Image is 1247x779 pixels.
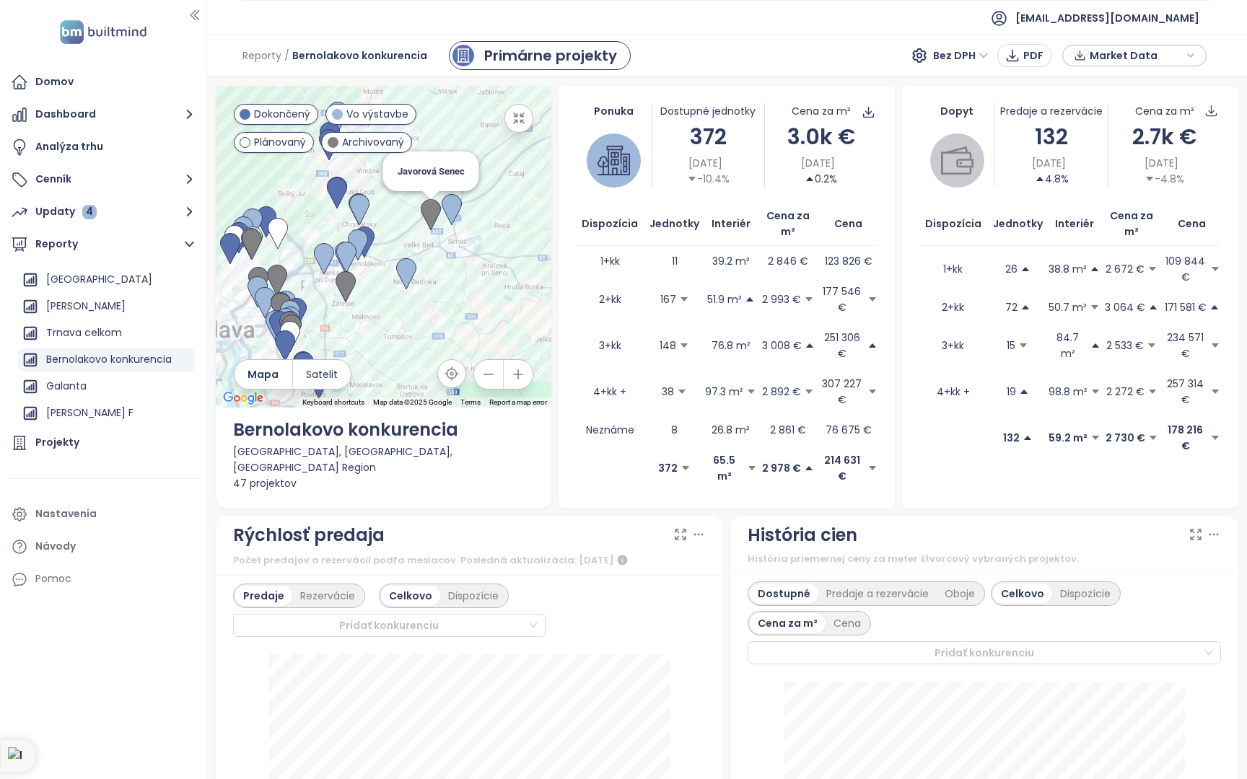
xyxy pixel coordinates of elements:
[373,398,452,406] span: Map data ©2025 Google
[1035,174,1045,184] span: caret-up
[1090,45,1183,66] span: Market Data
[805,340,815,351] span: caret-up
[987,202,1049,246] th: Jednotky
[745,294,755,304] span: caret-up
[233,521,385,549] div: Rýchlosť predaja
[1163,422,1208,454] p: 178 216 €
[35,537,76,555] div: Návody
[919,292,987,322] td: 2+kk
[7,100,198,129] button: Dashboard
[768,253,808,269] p: 2 846 €
[1148,433,1158,443] span: caret-down
[801,155,835,171] span: [DATE]
[750,584,818,604] div: Dostupné
[598,144,630,177] img: house
[440,586,507,606] div: Dispozície
[679,294,689,304] span: caret-down
[820,330,865,361] p: 251 306 €
[1148,302,1158,312] span: caret-up
[688,155,722,171] span: [DATE]
[826,613,869,633] div: Cena
[1147,387,1158,397] span: caret-down
[342,134,404,150] span: Archivovaný
[46,297,126,315] div: [PERSON_NAME]
[1145,171,1184,187] div: -4.8%
[18,375,195,398] div: Galanta
[1210,433,1220,443] span: caret-down
[1049,299,1087,315] p: 50.7 m²
[254,106,310,122] span: Dokončený
[1145,174,1155,184] span: caret-down
[1210,387,1220,397] span: caret-down
[1163,330,1208,361] p: 234 571 €
[919,369,987,415] td: 4+kk +
[1049,261,1087,277] p: 38.8 m²
[652,120,765,154] div: 372
[765,120,878,154] div: 3.0k €
[1020,264,1031,274] span: caret-up
[748,552,1221,566] div: História priemernej ceny za meter štvorcový vybraných projektov.
[7,500,198,529] a: Nastavenia
[1108,120,1221,154] div: 2.7k €
[1049,384,1088,400] p: 98.8 m²
[762,384,801,400] p: 2 892 €
[1210,264,1220,274] span: caret-down
[644,202,705,246] th: Jednotky
[747,463,757,473] span: caret-down
[1165,299,1207,315] p: 171 581 €
[292,586,363,606] div: Rezervácie
[660,291,676,307] p: 167
[242,43,281,69] span: Reporty
[1049,330,1088,361] p: 84.7 m²
[712,338,751,353] p: 76.8 m²
[484,45,617,66] div: Primárne projekty
[820,452,865,484] p: 214 631 €
[1147,264,1158,274] span: caret-down
[18,402,195,425] div: [PERSON_NAME] F
[820,202,878,246] th: Cena
[18,322,195,345] div: Trnava celkom
[662,384,674,400] p: 38
[449,41,631,70] a: primary
[46,324,122,342] div: Trnava celkom
[1163,376,1208,408] p: 257 314 €
[867,387,878,397] span: caret-down
[1106,384,1145,400] p: 2 272 €
[1101,202,1163,246] th: Cena za m²
[867,463,878,473] span: caret-down
[1015,1,1199,35] span: [EMAIL_ADDRESS][DOMAIN_NAME]
[804,294,814,304] span: caret-down
[1210,340,1220,351] span: caret-down
[1163,253,1208,285] p: 109 844 €
[233,475,535,491] div: 47 projektov
[1090,264,1100,274] span: caret-up
[1049,430,1088,446] p: 59.2 m²
[1052,584,1119,604] div: Dispozície
[805,171,837,187] div: 0.2%
[292,43,427,69] span: Bernolakovo konkurencia
[804,387,814,397] span: caret-down
[235,586,292,606] div: Predaje
[677,387,687,397] span: caret-down
[1007,384,1016,400] p: 19
[997,44,1051,67] button: PDF
[576,415,644,445] td: Neznáme
[919,103,994,119] div: Dopyt
[762,338,802,353] p: 3 008 €
[746,387,756,397] span: caret-down
[489,398,547,406] a: Report a map error
[1019,387,1029,397] span: caret-up
[757,202,820,246] th: Cena za m²
[346,106,408,122] span: Vo výstavbe
[712,422,750,438] p: 26.8 m²
[7,68,198,97] a: Domov
[248,366,279,382] span: Mapa
[681,463,691,473] span: caret-down
[818,584,937,604] div: Predaje a rezervácie
[381,586,440,606] div: Celkovo
[748,521,857,549] div: História cien
[233,444,535,475] div: [GEOGRAPHIC_DATA], [GEOGRAPHIC_DATA], [GEOGRAPHIC_DATA] Region
[7,532,198,561] a: Návody
[660,338,676,353] p: 148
